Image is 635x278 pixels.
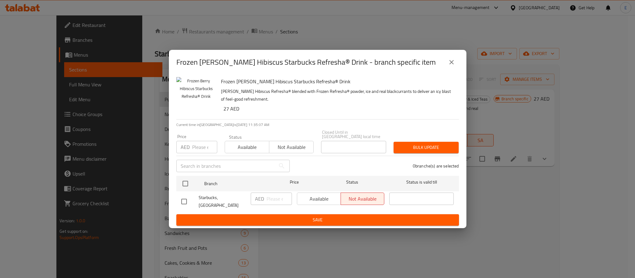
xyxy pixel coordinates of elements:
[320,178,384,186] span: Status
[272,143,311,152] span: Not available
[181,143,190,151] p: AED
[413,163,459,169] p: 0 branche(s) are selected
[176,214,459,226] button: Save
[225,141,269,153] button: Available
[192,141,217,153] input: Please enter price
[221,88,454,103] p: [PERSON_NAME] Hibiscus Refresha® blended with Frozen Refresha® powder, ice and real blackcurrants...
[389,178,454,186] span: Status is valid till
[204,180,269,188] span: Branch
[444,55,459,70] button: close
[176,160,276,172] input: Search in branches
[176,57,436,67] h2: Frozen [PERSON_NAME] Hibiscus Starbucks Refresha® Drink - branch specific item
[176,77,216,117] img: Frozen Berry Hibiscus Starbucks Refresha® Drink
[176,122,459,128] p: Current time in [GEOGRAPHIC_DATA] is [DATE] 11:35:07 AM
[399,144,454,151] span: Bulk update
[221,77,454,86] h6: Frozen [PERSON_NAME] Hibiscus Starbucks Refresha® Drink
[269,141,314,153] button: Not available
[227,143,267,152] span: Available
[274,178,315,186] span: Price
[199,194,246,209] span: Starbucks, [GEOGRAPHIC_DATA]
[267,193,292,205] input: Please enter price
[223,104,454,113] h6: 27 AED
[255,195,264,202] p: AED
[394,142,459,153] button: Bulk update
[181,216,454,224] span: Save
